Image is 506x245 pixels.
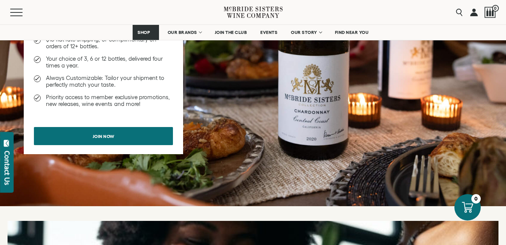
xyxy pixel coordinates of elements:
[163,25,206,40] a: OUR BRANDS
[286,25,326,40] a: OUR STORY
[291,30,317,35] span: OUR STORY
[330,25,374,40] a: FIND NEAR YOU
[34,75,173,88] li: Always Customizable: Tailor your shipment to perfectly match your taste.
[34,36,173,50] li: $15 flat rate shipping, or complimentary on orders of 12+ bottles.
[471,194,481,204] div: 0
[492,5,499,12] span: 0
[10,9,37,16] button: Mobile Menu Trigger
[215,30,247,35] span: JOIN THE CLUB
[255,25,282,40] a: EVENTS
[133,25,159,40] a: SHOP
[34,94,173,107] li: Priority access to member exclusive promotions, new releases, wine events and more!
[3,151,11,185] div: Contact Us
[34,127,173,145] a: Join now
[168,30,197,35] span: OUR BRANDS
[79,129,128,144] span: Join now
[260,30,277,35] span: EVENTS
[138,30,150,35] span: SHOP
[335,30,369,35] span: FIND NEAR YOU
[210,25,252,40] a: JOIN THE CLUB
[34,55,173,69] li: Your choice of 3, 6 or 12 bottles, delivered four times a year.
